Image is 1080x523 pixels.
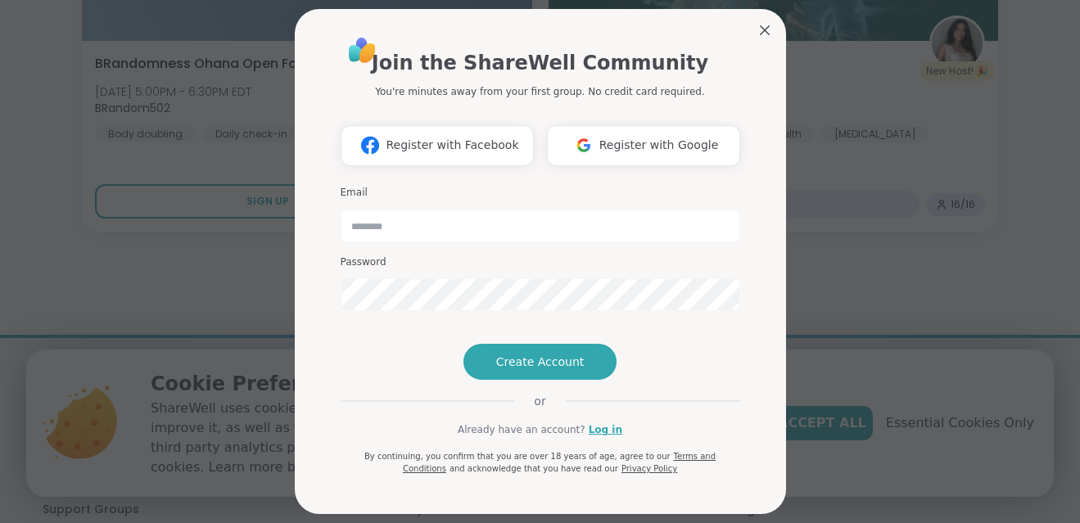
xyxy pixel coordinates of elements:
[547,125,740,166] button: Register with Google
[344,32,381,69] img: ShareWell Logo
[458,422,585,437] span: Already have an account?
[364,452,671,461] span: By continuing, you confirm that you are over 18 years of age, agree to our
[496,354,585,370] span: Create Account
[621,464,677,473] a: Privacy Policy
[463,344,617,380] button: Create Account
[514,393,565,409] span: or
[341,255,740,269] h3: Password
[568,130,599,160] img: ShareWell Logomark
[355,130,386,160] img: ShareWell Logomark
[386,137,518,154] span: Register with Facebook
[341,186,740,200] h3: Email
[589,422,622,437] a: Log in
[341,125,534,166] button: Register with Facebook
[450,464,618,473] span: and acknowledge that you have read our
[372,48,708,78] h1: Join the ShareWell Community
[599,137,719,154] span: Register with Google
[375,84,704,99] p: You're minutes away from your first group. No credit card required.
